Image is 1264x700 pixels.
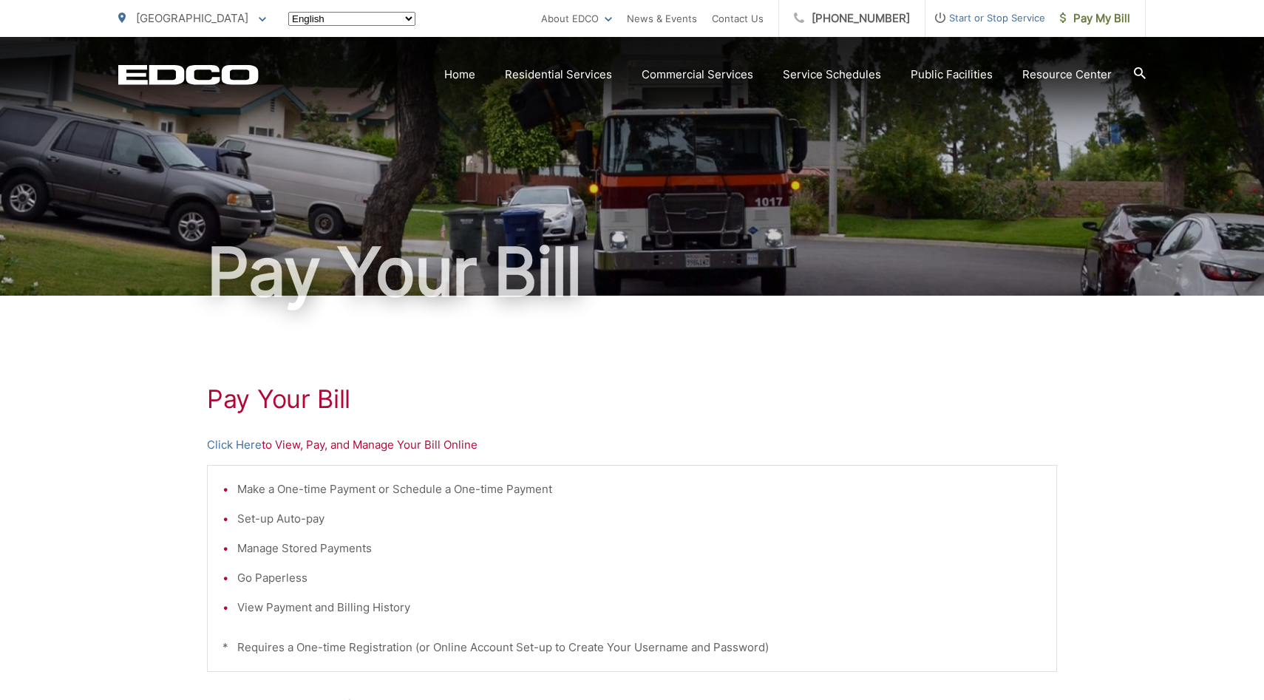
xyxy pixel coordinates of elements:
a: EDCD logo. Return to the homepage. [118,64,259,85]
a: Residential Services [505,66,612,84]
a: Public Facilities [911,66,993,84]
a: Service Schedules [783,66,881,84]
a: News & Events [627,10,697,27]
li: Set-up Auto-pay [237,510,1042,528]
a: Commercial Services [642,66,753,84]
span: Pay My Bill [1060,10,1130,27]
li: Manage Stored Payments [237,540,1042,557]
h1: Pay Your Bill [118,235,1146,309]
a: Home [444,66,475,84]
select: Select a language [288,12,415,26]
a: Click Here [207,436,262,454]
h1: Pay Your Bill [207,384,1057,414]
p: * Requires a One-time Registration (or Online Account Set-up to Create Your Username and Password) [222,639,1042,656]
li: Make a One-time Payment or Schedule a One-time Payment [237,480,1042,498]
p: to View, Pay, and Manage Your Bill Online [207,436,1057,454]
span: [GEOGRAPHIC_DATA] [136,11,248,25]
li: View Payment and Billing History [237,599,1042,616]
a: About EDCO [541,10,612,27]
li: Go Paperless [237,569,1042,587]
a: Resource Center [1022,66,1112,84]
a: Contact Us [712,10,764,27]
